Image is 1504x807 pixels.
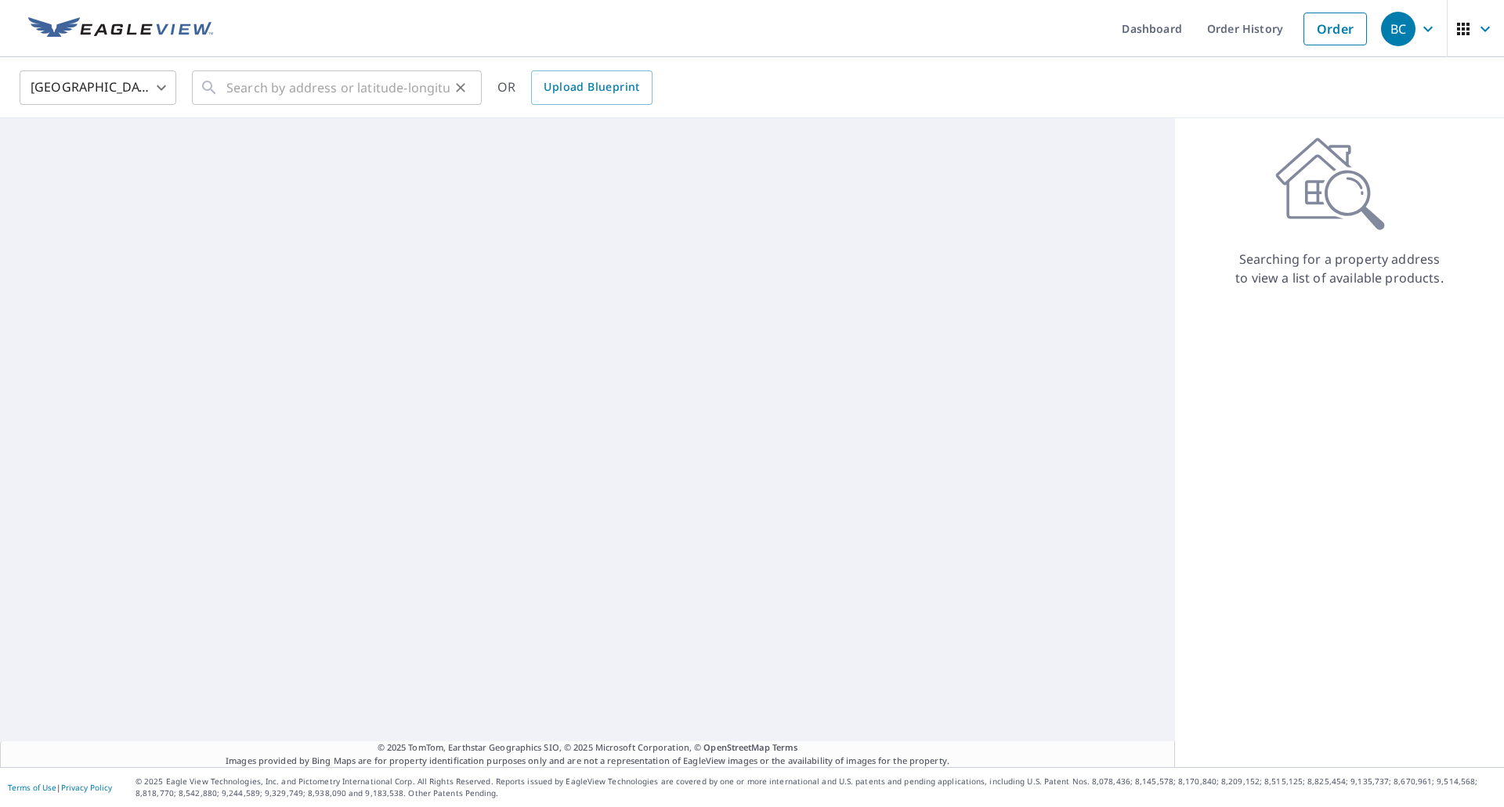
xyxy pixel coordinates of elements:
[1235,250,1444,287] p: Searching for a property address to view a list of available products.
[61,782,112,793] a: Privacy Policy
[20,66,176,110] div: [GEOGRAPHIC_DATA]
[772,741,798,753] a: Terms
[226,66,450,110] input: Search by address or latitude-longitude
[1381,12,1415,46] div: BC
[28,17,213,41] img: EV Logo
[8,783,112,792] p: |
[8,782,56,793] a: Terms of Use
[136,776,1496,799] p: © 2025 Eagle View Technologies, Inc. and Pictometry International Corp. All Rights Reserved. Repo...
[378,741,798,755] span: © 2025 TomTom, Earthstar Geographics SIO, © 2025 Microsoft Corporation, ©
[703,741,769,753] a: OpenStreetMap
[544,77,639,97] span: Upload Blueprint
[450,77,472,99] button: Clear
[531,70,652,105] a: Upload Blueprint
[497,70,653,105] div: OR
[1303,13,1367,45] a: Order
